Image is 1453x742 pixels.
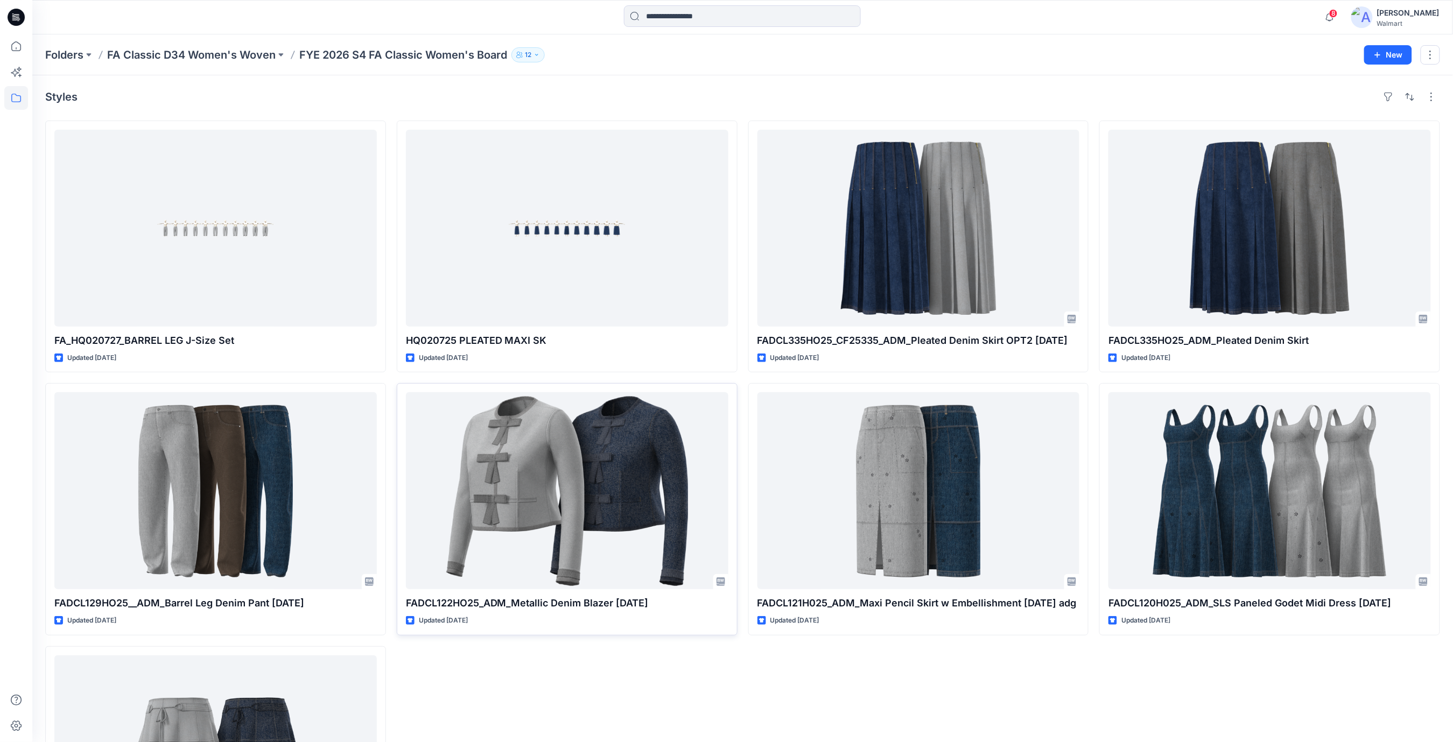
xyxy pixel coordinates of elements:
[757,392,1080,589] a: FADCL121H025_ADM_Maxi Pencil Skirt w Embellishment 19DEC24 adg
[1351,6,1373,28] img: avatar
[107,47,276,62] a: FA Classic D34 Women's Woven
[54,130,377,327] a: FA_HQ020727_BARREL LEG J-Size Set
[67,615,116,626] p: Updated [DATE]
[54,333,377,348] p: FA_HQ020727_BARREL LEG J-Size Set
[54,392,377,589] a: FADCL129HO25__ADM_Barrel Leg Denim Pant 27DEC24
[406,333,728,348] p: HQ020725 PLEATED MAXI SK
[1121,352,1170,364] p: Updated [DATE]
[299,47,507,62] p: FYE 2026 S4 FA Classic Women's Board
[1377,6,1440,19] div: [PERSON_NAME]
[45,90,78,103] h4: Styles
[67,352,116,364] p: Updated [DATE]
[525,49,531,61] p: 12
[1108,392,1431,589] a: FADCL120H025_ADM_SLS Paneled Godet Midi Dress 27DEC24
[419,615,468,626] p: Updated [DATE]
[1108,333,1431,348] p: FADCL335HO25_ADM_Pleated Denim Skirt
[770,352,819,364] p: Updated [DATE]
[1108,596,1431,611] p: FADCL120H025_ADM_SLS Paneled Godet Midi Dress [DATE]
[1121,615,1170,626] p: Updated [DATE]
[1377,19,1440,27] div: Walmart
[1329,9,1338,18] span: 8
[757,333,1080,348] p: FADCL335HO25_CF25335_ADM_Pleated Denim Skirt OPT2 [DATE]
[45,47,83,62] a: Folders
[406,130,728,327] a: HQ020725 PLEATED MAXI SK
[54,596,377,611] p: FADCL129HO25__ADM_Barrel Leg Denim Pant [DATE]
[511,47,545,62] button: 12
[1364,45,1412,65] button: New
[406,392,728,589] a: FADCL122HO25_ADM_Metallic Denim Blazer 30DEC24
[406,596,728,611] p: FADCL122HO25_ADM_Metallic Denim Blazer [DATE]
[770,615,819,626] p: Updated [DATE]
[757,596,1080,611] p: FADCL121H025_ADM_Maxi Pencil Skirt w Embellishment [DATE] adg
[419,352,468,364] p: Updated [DATE]
[757,130,1080,327] a: FADCL335HO25_CF25335_ADM_Pleated Denim Skirt OPT2 26FEB25
[1108,130,1431,327] a: FADCL335HO25_ADM_Pleated Denim Skirt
